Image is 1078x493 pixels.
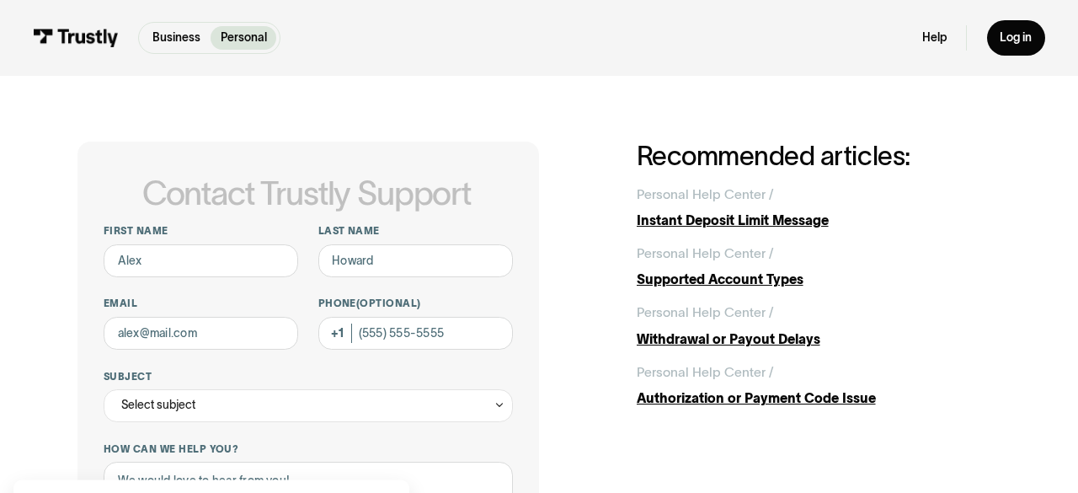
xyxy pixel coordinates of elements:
input: Alex [104,244,298,277]
div: Log in [1000,30,1032,46]
label: Email [104,297,298,310]
a: Personal Help Center /Withdrawal or Payout Delays [637,303,1001,349]
div: Select subject [104,389,513,422]
div: Personal Help Center / [637,185,774,205]
div: Personal Help Center / [637,244,774,264]
a: Personal Help Center /Instant Deposit Limit Message [637,185,1001,231]
label: Last name [318,224,513,238]
div: Select subject [121,395,195,415]
label: Phone [318,297,513,310]
input: Howard [318,244,513,277]
div: Authorization or Payment Code Issue [637,389,1001,409]
a: Business [142,26,211,50]
a: Log in [987,20,1045,55]
input: (555) 555-5555 [318,317,513,350]
p: Business [152,29,200,47]
h1: Contact Trustly Support [100,174,513,211]
a: Help [922,30,947,46]
label: First name [104,224,298,238]
a: Personal Help Center /Authorization or Payment Code Issue [637,362,1001,409]
input: alex@mail.com [104,317,298,350]
a: Personal [211,26,277,50]
a: Personal Help Center /Supported Account Types [637,244,1001,290]
h2: Recommended articles: [637,142,1001,170]
img: Trustly Logo [33,29,119,47]
div: Instant Deposit Limit Message [637,211,1001,231]
span: (Optional) [356,297,421,308]
div: Personal Help Center / [637,303,774,323]
div: Personal Help Center / [637,362,774,383]
label: Subject [104,370,513,383]
label: How can we help you? [104,442,513,456]
div: Supported Account Types [637,270,1001,290]
p: Personal [221,29,267,47]
div: Withdrawal or Payout Delays [637,330,1001,350]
